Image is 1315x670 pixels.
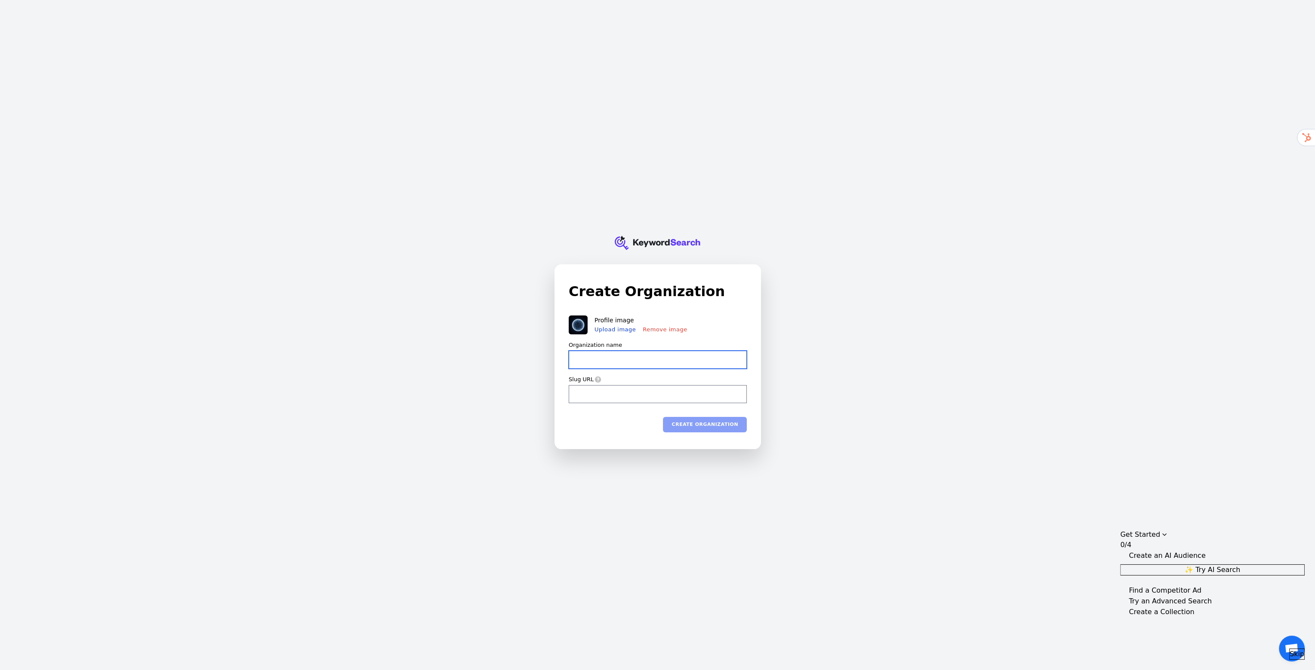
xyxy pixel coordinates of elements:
img: logo_orange.svg [14,14,21,21]
button: Expand Checklist [1120,607,1305,617]
div: Find a Competitor Ad [1129,585,1201,596]
img: tab_domain_overview_orange.svg [23,50,30,57]
div: Get Started [1120,529,1160,540]
div: v 4.0.25 [24,14,42,21]
label: Organization name [569,341,622,349]
p: Profile image [594,317,687,324]
label: Slug URL [569,376,594,383]
button: Upload image [594,326,636,333]
button: ✨ Try AI Search [1120,564,1305,575]
button: Remove image [643,326,687,333]
img: website_grey.svg [14,22,21,29]
div: Get Started [1120,529,1305,660]
img: tab_keywords_by_traffic_grey.svg [86,50,92,57]
div: Domain: [DOMAIN_NAME] [22,22,95,29]
div: 0/4 [1120,540,1131,550]
button: Skip [1289,649,1305,660]
div: Keywords by Traffic [95,51,145,56]
div: Create an AI Audience [1129,551,1205,561]
h1: Create Organization [569,281,747,302]
button: Collapse Checklist [1120,529,1305,550]
button: Collapse Checklist [1120,551,1305,561]
span: A slug is a human-readable ID that must be unique. It’s often used in URLs. [594,376,601,382]
div: Create a Collection [1129,607,1194,617]
span: ✨ Try AI Search [1185,565,1240,575]
div: Domain Overview [33,51,77,56]
button: Expand Checklist [1120,585,1305,596]
button: Expand Checklist [1120,596,1305,606]
div: Try an Advanced Search [1129,596,1212,606]
div: Drag to move checklist [1120,529,1305,540]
